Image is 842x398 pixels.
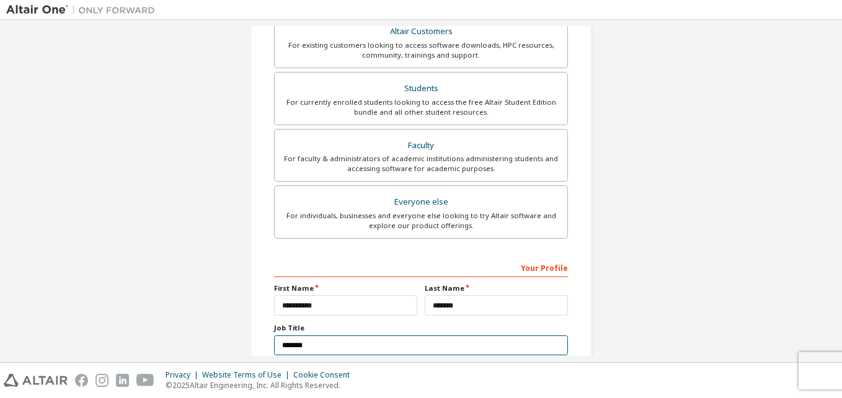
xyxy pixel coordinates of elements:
label: First Name [274,283,417,293]
div: For existing customers looking to access software downloads, HPC resources, community, trainings ... [282,40,560,60]
img: altair_logo.svg [4,374,68,387]
p: © 2025 Altair Engineering, Inc. All Rights Reserved. [166,380,357,391]
div: Everyone else [282,193,560,211]
label: Job Title [274,323,568,333]
div: Altair Customers [282,23,560,40]
div: Faculty [282,137,560,154]
div: For faculty & administrators of academic institutions administering students and accessing softwa... [282,154,560,174]
div: Website Terms of Use [202,370,293,380]
div: Students [282,80,560,97]
img: facebook.svg [75,374,88,387]
div: For individuals, businesses and everyone else looking to try Altair software and explore our prod... [282,211,560,231]
img: Altair One [6,4,161,16]
div: Cookie Consent [293,370,357,380]
div: Privacy [166,370,202,380]
label: Last Name [425,283,568,293]
img: linkedin.svg [116,374,129,387]
div: Your Profile [274,257,568,277]
img: instagram.svg [95,374,109,387]
img: youtube.svg [136,374,154,387]
div: For currently enrolled students looking to access the free Altair Student Edition bundle and all ... [282,97,560,117]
